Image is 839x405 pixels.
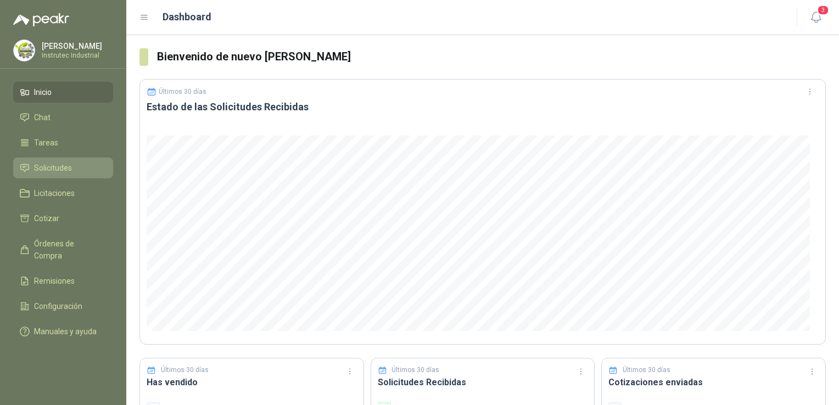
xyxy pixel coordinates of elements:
[391,365,439,375] p: Últimos 30 días
[14,40,35,61] img: Company Logo
[34,238,103,262] span: Órdenes de Compra
[13,13,69,26] img: Logo peakr
[623,365,670,375] p: Últimos 30 días
[34,162,72,174] span: Solicitudes
[34,111,51,123] span: Chat
[13,296,113,317] a: Configuración
[159,88,206,95] p: Últimos 30 días
[34,137,58,149] span: Tareas
[34,212,59,224] span: Cotizar
[34,325,97,337] span: Manuales y ayuda
[34,300,82,312] span: Configuración
[13,107,113,128] a: Chat
[42,52,110,59] p: Instrutec Industrial
[34,275,75,287] span: Remisiones
[13,183,113,204] a: Licitaciones
[13,321,113,342] a: Manuales y ayuda
[817,5,829,15] span: 3
[806,8,826,27] button: 3
[157,48,826,65] h3: Bienvenido de nuevo [PERSON_NAME]
[161,365,209,375] p: Últimos 30 días
[608,375,819,389] h3: Cotizaciones enviadas
[42,42,110,50] p: [PERSON_NAME]
[13,271,113,291] a: Remisiones
[147,100,819,114] h3: Estado de las Solicitudes Recibidas
[13,233,113,266] a: Órdenes de Compra
[13,157,113,178] a: Solicitudes
[13,132,113,153] a: Tareas
[13,208,113,229] a: Cotizar
[163,9,211,25] h1: Dashboard
[378,375,588,389] h3: Solicitudes Recibidas
[147,375,357,389] h3: Has vendido
[34,187,75,199] span: Licitaciones
[34,86,52,98] span: Inicio
[13,82,113,103] a: Inicio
